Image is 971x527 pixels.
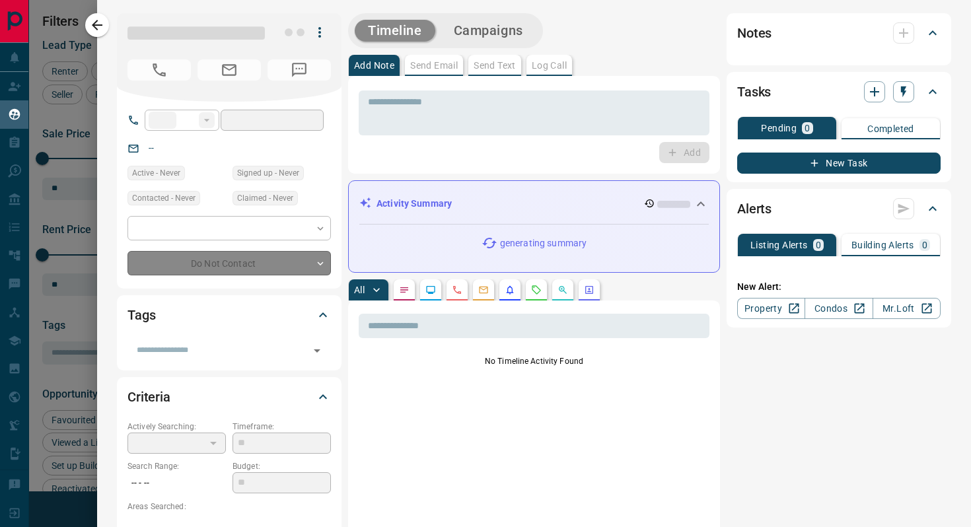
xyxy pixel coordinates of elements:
[805,123,810,133] p: 0
[308,341,326,360] button: Open
[377,197,452,211] p: Activity Summary
[805,298,873,319] a: Condos
[737,198,772,219] h2: Alerts
[737,22,772,44] h2: Notes
[198,59,261,81] span: No Email
[531,285,542,295] svg: Requests
[737,193,941,225] div: Alerts
[127,251,331,275] div: Do Not Contact
[441,20,536,42] button: Campaigns
[399,285,410,295] svg: Notes
[851,240,914,250] p: Building Alerts
[354,285,365,295] p: All
[816,240,821,250] p: 0
[750,240,808,250] p: Listing Alerts
[922,240,927,250] p: 0
[452,285,462,295] svg: Calls
[354,61,394,70] p: Add Note
[127,386,170,407] h2: Criteria
[737,153,941,174] button: New Task
[737,76,941,108] div: Tasks
[127,304,155,326] h2: Tags
[873,298,941,319] a: Mr.Loft
[127,381,331,413] div: Criteria
[867,124,914,133] p: Completed
[233,460,331,472] p: Budget:
[737,298,805,319] a: Property
[737,280,941,294] p: New Alert:
[359,192,709,216] div: Activity Summary
[505,285,515,295] svg: Listing Alerts
[127,299,331,331] div: Tags
[127,501,331,512] p: Areas Searched:
[500,236,587,250] p: generating summary
[737,81,771,102] h2: Tasks
[557,285,568,295] svg: Opportunities
[359,355,709,367] p: No Timeline Activity Found
[237,166,299,180] span: Signed up - Never
[127,460,226,472] p: Search Range:
[584,285,594,295] svg: Agent Actions
[268,59,331,81] span: No Number
[237,192,293,205] span: Claimed - Never
[132,192,196,205] span: Contacted - Never
[127,472,226,494] p: -- - --
[355,20,435,42] button: Timeline
[127,421,226,433] p: Actively Searching:
[132,166,180,180] span: Active - Never
[127,59,191,81] span: No Number
[761,123,797,133] p: Pending
[478,285,489,295] svg: Emails
[149,143,154,153] a: --
[233,421,331,433] p: Timeframe:
[737,17,941,49] div: Notes
[425,285,436,295] svg: Lead Browsing Activity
